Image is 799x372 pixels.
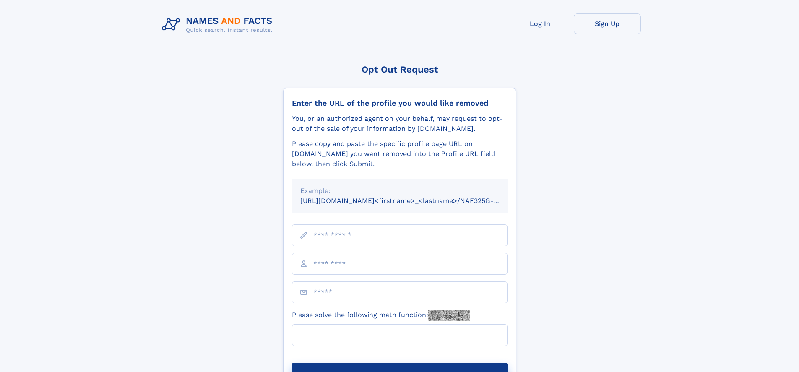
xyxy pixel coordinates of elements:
[300,186,499,196] div: Example:
[159,13,279,36] img: Logo Names and Facts
[507,13,574,34] a: Log In
[292,310,470,321] label: Please solve the following math function:
[292,114,508,134] div: You, or an authorized agent on your behalf, may request to opt-out of the sale of your informatio...
[292,139,508,169] div: Please copy and paste the specific profile page URL on [DOMAIN_NAME] you want removed into the Pr...
[283,64,516,75] div: Opt Out Request
[300,197,523,205] small: [URL][DOMAIN_NAME]<firstname>_<lastname>/NAF325G-xxxxxxxx
[574,13,641,34] a: Sign Up
[292,99,508,108] div: Enter the URL of the profile you would like removed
